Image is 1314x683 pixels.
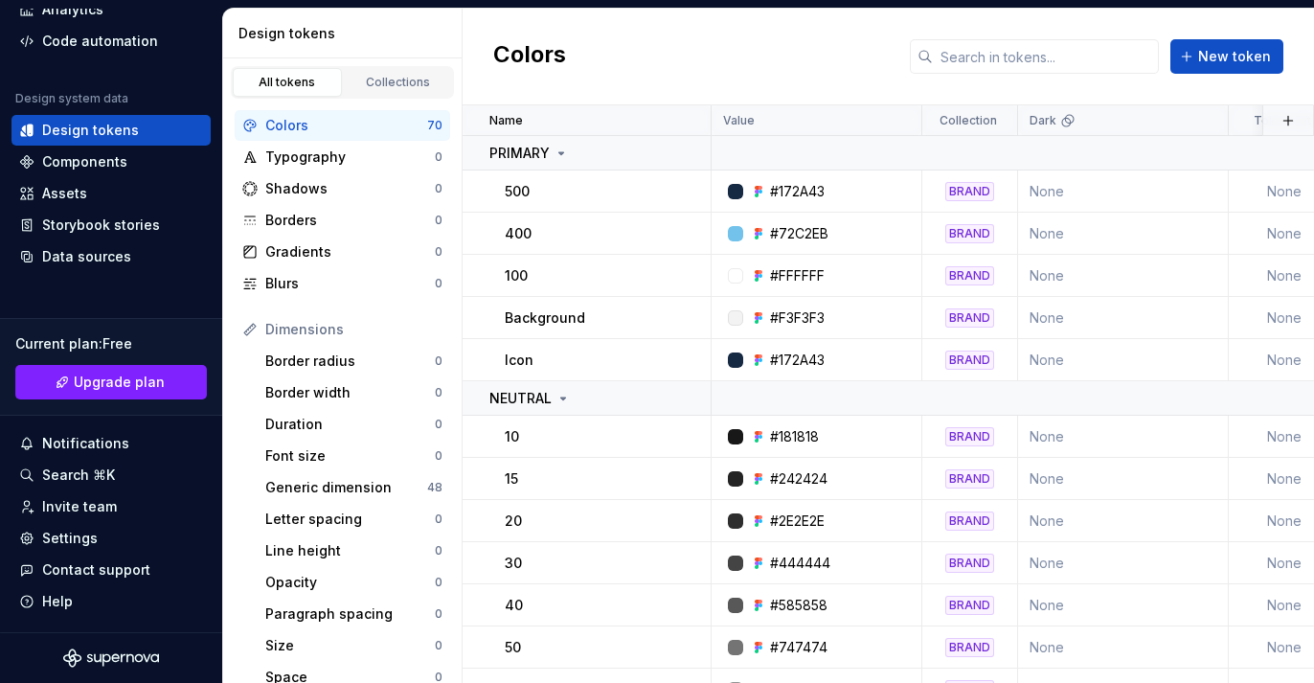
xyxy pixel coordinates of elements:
div: 0 [435,575,442,590]
div: Borders [265,211,435,230]
p: Value [723,113,755,128]
button: Search ⌘K [11,460,211,490]
svg: Supernova Logo [63,649,159,668]
td: None [1018,171,1229,213]
td: None [1018,500,1229,542]
div: All tokens [239,75,335,90]
div: Collections [351,75,446,90]
div: BRAND [945,427,994,446]
div: #181818 [770,427,819,446]
div: #444444 [770,554,830,573]
p: Dark [1030,113,1056,128]
div: BRAND [945,554,994,573]
a: Duration0 [258,409,450,440]
a: Upgrade plan [15,365,207,399]
a: Border radius0 [258,346,450,376]
td: None [1018,542,1229,584]
a: Invite team [11,491,211,522]
p: 10 [505,427,519,446]
div: Line height [265,541,435,560]
div: Generic dimension [265,478,427,497]
button: Help [11,586,211,617]
div: 70 [427,118,442,133]
div: Assets [42,184,87,203]
a: Blurs0 [235,268,450,299]
div: #FFFFFF [770,266,825,285]
input: Search in tokens... [933,39,1159,74]
a: Components [11,147,211,177]
div: 0 [435,638,442,653]
div: #585858 [770,596,827,615]
a: Paragraph spacing0 [258,599,450,629]
button: Contact support [11,555,211,585]
div: BRAND [945,266,994,285]
div: Border radius [265,352,435,371]
div: BRAND [945,469,994,489]
p: 20 [505,512,522,531]
a: Border width0 [258,377,450,408]
div: 0 [435,276,442,291]
p: Name [489,113,523,128]
div: Gradients [265,242,435,262]
button: New token [1170,39,1283,74]
h2: Colors [493,39,566,74]
button: Notifications [11,428,211,459]
td: None [1018,458,1229,500]
a: Settings [11,523,211,554]
div: BRAND [945,351,994,370]
div: #747474 [770,638,827,657]
p: 30 [505,554,522,573]
p: 50 [505,638,521,657]
div: Storybook stories [42,216,160,235]
div: Data sources [42,247,131,266]
div: Invite team [42,497,117,516]
a: Letter spacing0 [258,504,450,535]
div: 0 [435,353,442,369]
div: 0 [435,213,442,228]
a: Data sources [11,241,211,272]
p: 500 [505,182,530,201]
p: NEUTRAL [489,389,552,408]
td: None [1018,416,1229,458]
a: Shadows0 [235,173,450,204]
a: Borders0 [235,205,450,236]
div: BRAND [945,596,994,615]
p: 100 [505,266,528,285]
a: Colors70 [235,110,450,141]
p: 40 [505,596,523,615]
div: Blurs [265,274,435,293]
a: Opacity0 [258,567,450,598]
td: None [1018,297,1229,339]
div: Shadows [265,179,435,198]
div: 0 [435,512,442,527]
div: Paragraph spacing [265,604,435,624]
td: None [1018,213,1229,255]
a: Assets [11,178,211,209]
div: 0 [435,385,442,400]
div: Colors [265,116,427,135]
div: Notifications [42,434,129,453]
td: None [1018,584,1229,626]
div: Duration [265,415,435,434]
a: Size0 [258,630,450,661]
div: Size [265,636,435,655]
a: Storybook stories [11,210,211,240]
div: 0 [435,417,442,432]
div: #172A43 [770,351,825,370]
div: Code automation [42,32,158,51]
div: 0 [435,149,442,165]
div: Opacity [265,573,435,592]
a: Typography0 [235,142,450,172]
div: BRAND [945,224,994,243]
div: BRAND [945,638,994,657]
div: Font size [265,446,435,466]
p: Background [505,308,585,328]
div: Border width [265,383,435,402]
a: Design tokens [11,115,211,146]
td: None [1018,626,1229,669]
div: Dimensions [265,320,442,339]
a: Line height0 [258,535,450,566]
div: Contact support [42,560,150,580]
div: BRAND [945,182,994,201]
